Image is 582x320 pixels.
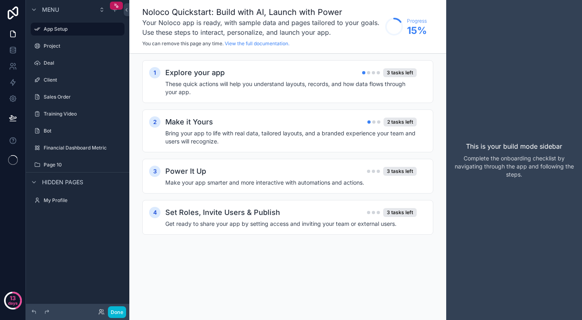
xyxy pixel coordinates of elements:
[31,40,124,53] a: Project
[31,23,124,36] a: App Setup
[466,141,562,151] p: This is your build mode sidebar
[108,306,126,318] button: Done
[31,194,124,207] a: My Profile
[44,77,123,83] label: Client
[10,294,16,302] p: 13
[31,57,124,69] a: Deal
[407,18,427,24] span: Progress
[42,6,59,14] span: Menu
[225,40,289,46] a: View the full documentation.
[31,158,124,171] a: Page 10
[8,297,18,309] p: days
[142,6,381,18] h1: Noloco Quickstart: Build with AI, Launch with Power
[142,18,381,37] h3: Your Noloco app is ready, with sample data and pages tailored to your goals. Use these steps to i...
[31,124,124,137] a: Bot
[142,40,224,46] span: You can remove this page any time.
[44,197,123,204] label: My Profile
[31,91,124,103] a: Sales Order
[453,154,576,179] p: Complete the onboarding checklist by navigating through the app and following the steps.
[44,43,123,49] label: Project
[44,162,123,168] label: Page 10
[44,128,123,134] label: Bot
[42,178,83,186] span: Hidden pages
[44,94,123,100] label: Sales Order
[407,24,427,37] span: 15 %
[44,60,123,66] label: Deal
[31,141,124,154] a: Financial Dashboard Metric
[31,74,124,86] a: Client
[44,111,123,117] label: Training Video
[44,145,123,151] label: Financial Dashboard Metric
[31,107,124,120] a: Training Video
[44,26,120,32] label: App Setup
